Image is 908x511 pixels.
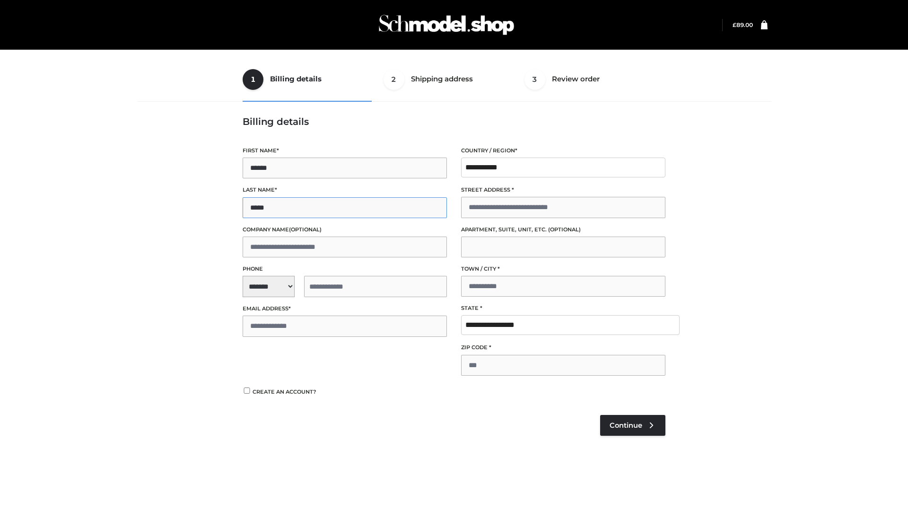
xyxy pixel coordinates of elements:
span: Create an account? [253,388,316,395]
a: £89.00 [733,21,753,28]
span: (optional) [548,226,581,233]
span: £ [733,21,736,28]
h3: Billing details [243,116,665,127]
span: Continue [610,421,642,430]
label: State [461,304,665,313]
label: First name [243,146,447,155]
label: Country / Region [461,146,665,155]
label: Street address [461,185,665,194]
label: ZIP Code [461,343,665,352]
span: (optional) [289,226,322,233]
label: Phone [243,264,447,273]
label: Last name [243,185,447,194]
bdi: 89.00 [733,21,753,28]
a: Continue [600,415,665,436]
label: Email address [243,304,447,313]
img: Schmodel Admin 964 [375,6,517,44]
label: Apartment, suite, unit, etc. [461,225,665,234]
label: Town / City [461,264,665,273]
input: Create an account? [243,388,251,394]
label: Company name [243,225,447,234]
